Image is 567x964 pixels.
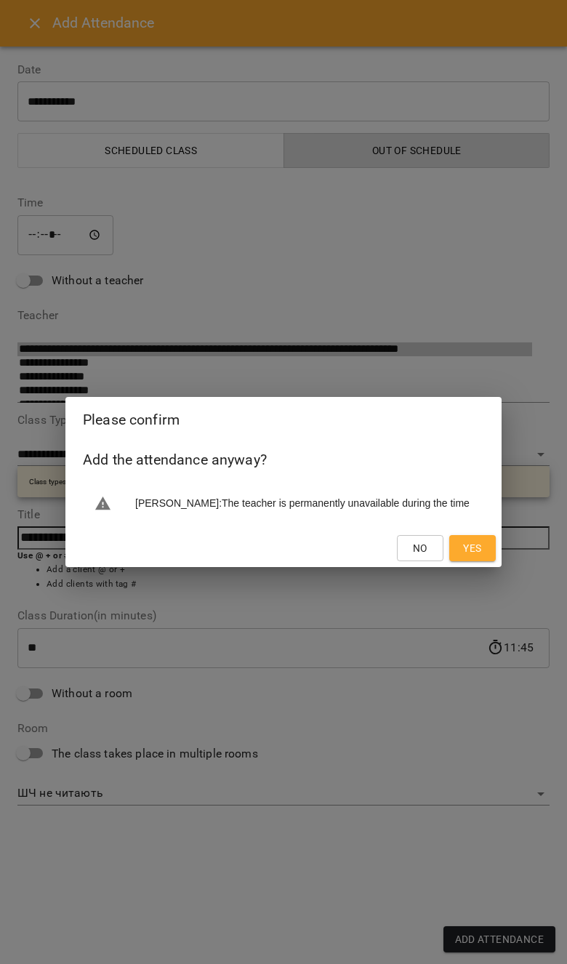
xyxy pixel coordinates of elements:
[449,535,496,561] button: Yes
[463,539,481,557] span: Yes
[413,539,427,557] span: No
[397,535,443,561] button: No
[83,409,484,431] h2: Please confirm
[83,489,484,518] li: [PERSON_NAME] : The teacher is permanently unavailable during the time
[83,449,484,471] h6: Add the attendance anyway?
